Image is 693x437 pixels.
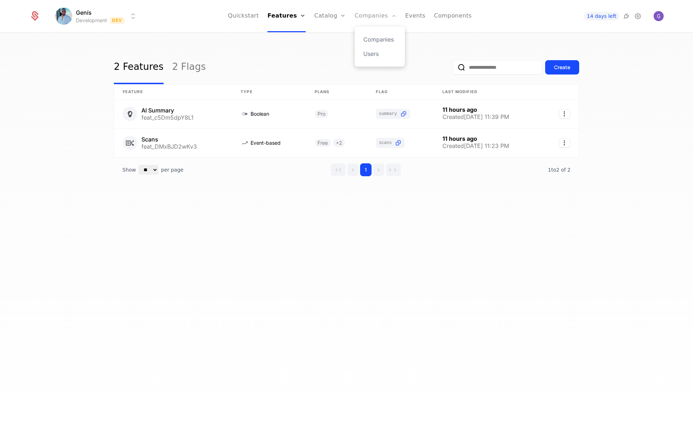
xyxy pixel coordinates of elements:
th: Flag [367,85,433,100]
button: Select action [559,109,570,119]
button: Go to last page [386,163,401,176]
a: Integrations [622,12,631,20]
th: Plans [306,85,368,100]
div: Development [76,17,107,24]
a: 2 Features [114,51,164,84]
button: Select environment [57,8,137,24]
th: Type [232,85,306,100]
span: Show [122,166,136,173]
div: Create [554,64,570,71]
button: Go to first page [331,163,346,176]
img: Genís Muner [654,11,664,21]
span: 1 to 2 of [548,167,567,173]
div: Page navigation [331,163,401,176]
button: Go to next page [373,163,384,176]
select: Select page size [139,165,158,174]
th: Last Modified [434,85,542,100]
a: Users [363,49,396,58]
img: Genís [55,8,72,25]
a: Settings [634,12,642,20]
span: Dev [110,17,125,24]
a: 14 days left [584,12,619,20]
button: Go to page 1 [360,163,372,176]
button: Go to previous page [347,163,359,176]
span: 2 [548,167,571,173]
button: Open user button [654,11,664,21]
span: Genís [76,8,92,17]
div: Table pagination [114,158,579,182]
th: Feature [114,85,232,100]
button: Create [545,60,579,75]
a: Companies [363,35,396,44]
button: Select action [559,138,570,148]
span: per page [161,166,184,173]
a: 2 Flags [172,51,206,84]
